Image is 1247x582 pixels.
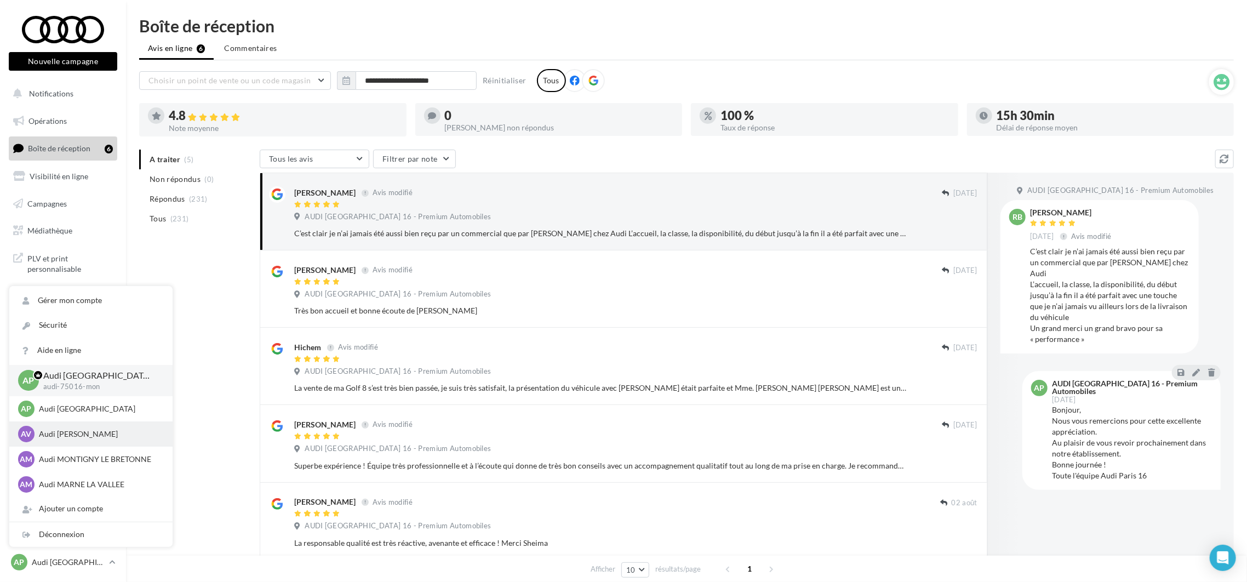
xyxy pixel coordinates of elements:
[169,110,398,122] div: 4.8
[294,419,356,430] div: [PERSON_NAME]
[39,479,159,490] p: Audi MARNE LA VALLEE
[305,289,491,299] span: AUDI [GEOGRAPHIC_DATA] 16 - Premium Automobiles
[294,228,906,239] div: C’est clair je n’ai jamais été aussi bien reçu par un commercial que par [PERSON_NAME] chez Audi ...
[1210,545,1236,571] div: Open Intercom Messenger
[21,429,32,440] span: AV
[626,566,636,574] span: 10
[9,338,173,363] a: Aide en ligne
[1052,396,1076,403] span: [DATE]
[294,187,356,198] div: [PERSON_NAME]
[21,403,32,414] span: AP
[305,212,491,222] span: AUDI [GEOGRAPHIC_DATA] 16 - Premium Automobiles
[953,343,977,353] span: [DATE]
[294,497,356,507] div: [PERSON_NAME]
[9,522,173,547] div: Déconnexion
[997,110,1226,122] div: 15h 30min
[43,382,155,392] p: audi-75016-mon
[720,124,949,132] div: Taux de réponse
[170,214,189,223] span: (231)
[139,18,1234,34] div: Boîte de réception
[294,460,906,471] div: Superbe expérience ! Équipe très professionnelle et à l’écoute qui donne de très bon conseils ave...
[7,110,119,133] a: Opérations
[139,71,331,90] button: Choisir un point de vente ou un code magasin
[14,557,25,568] span: AP
[655,564,701,574] span: résultats/page
[9,52,117,71] button: Nouvelle campagne
[373,189,413,197] span: Avis modifié
[741,560,759,578] span: 1
[1027,186,1214,196] span: AUDI [GEOGRAPHIC_DATA] 16 - Premium Automobiles
[373,266,413,275] span: Avis modifié
[23,374,35,387] span: AP
[39,454,159,465] p: Audi MONTIGNY LE BRETONNE
[1072,232,1112,241] span: Avis modifié
[373,420,413,429] span: Avis modifié
[28,116,67,125] span: Opérations
[150,193,185,204] span: Répondus
[338,343,378,352] span: Avis modifié
[1030,246,1190,345] div: C’est clair je n’ai jamais été aussi bien reçu par un commercial que par [PERSON_NAME] chez Audi ...
[305,367,491,376] span: AUDI [GEOGRAPHIC_DATA] 16 - Premium Automobiles
[39,403,159,414] p: Audi [GEOGRAPHIC_DATA]
[148,76,311,85] span: Choisir un point de vente ou un code magasin
[305,444,491,454] span: AUDI [GEOGRAPHIC_DATA] 16 - Premium Automobiles
[294,342,321,353] div: Hichem
[27,198,67,208] span: Campagnes
[537,69,566,92] div: Tous
[20,479,33,490] span: AM
[997,124,1226,132] div: Délai de réponse moyen
[1030,209,1114,216] div: [PERSON_NAME]
[294,305,906,316] div: Très bon accueil et bonne écoute de [PERSON_NAME]
[9,552,117,573] a: AP Audi [GEOGRAPHIC_DATA] 16
[205,175,214,184] span: (0)
[169,124,398,132] div: Note moyenne
[445,110,674,122] div: 0
[7,165,119,188] a: Visibilité en ligne
[20,454,33,465] span: AM
[7,219,119,242] a: Médiathèque
[720,110,949,122] div: 100 %
[1030,232,1054,242] span: [DATE]
[224,43,277,54] span: Commentaires
[27,226,72,235] span: Médiathèque
[150,174,201,185] span: Non répondus
[445,124,674,132] div: [PERSON_NAME] non répondus
[1052,404,1212,481] div: Bonjour, Nous vous remercions pour cette excellente appréciation. Au plaisir de vous revoir proch...
[30,172,88,181] span: Visibilité en ligne
[29,89,73,98] span: Notifications
[32,557,105,568] p: Audi [GEOGRAPHIC_DATA] 16
[43,369,155,382] p: Audi [GEOGRAPHIC_DATA] 16
[9,288,173,313] a: Gérer mon compte
[27,251,113,275] span: PLV et print personnalisable
[1052,380,1210,395] div: AUDI [GEOGRAPHIC_DATA] 16 - Premium Automobiles
[260,150,369,168] button: Tous les avis
[294,265,356,276] div: [PERSON_NAME]
[373,498,413,506] span: Avis modifié
[7,136,119,160] a: Boîte de réception6
[1013,212,1022,222] span: RB
[7,192,119,215] a: Campagnes
[9,497,173,521] div: Ajouter un compte
[305,521,491,531] span: AUDI [GEOGRAPHIC_DATA] 16 - Premium Automobiles
[269,154,313,163] span: Tous les avis
[189,195,208,203] span: (231)
[294,383,906,393] div: La vente de ma Golf 8 s’est très bien passée, je suis très satisfait, la présentation du véhicule...
[952,498,977,508] span: 02 août
[7,82,115,105] button: Notifications
[9,313,173,338] a: Sécurité
[1034,383,1045,393] span: AP
[953,266,977,276] span: [DATE]
[7,247,119,279] a: PLV et print personnalisable
[953,420,977,430] span: [DATE]
[28,144,90,153] span: Boîte de réception
[591,564,615,574] span: Afficher
[478,74,531,87] button: Réinitialiser
[294,538,906,549] div: La responsable qualité est très réactive, avenante et efficace ! Merci Sheima
[373,150,456,168] button: Filtrer par note
[150,213,166,224] span: Tous
[621,562,649,578] button: 10
[105,145,113,153] div: 6
[953,189,977,198] span: [DATE]
[39,429,159,440] p: Audi [PERSON_NAME]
